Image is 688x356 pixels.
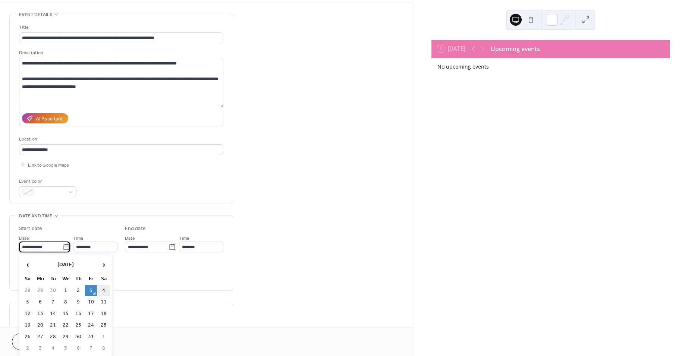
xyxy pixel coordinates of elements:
td: 14 [47,308,59,319]
td: 29 [60,331,72,342]
td: 15 [60,308,72,319]
td: 27 [34,331,46,342]
td: 4 [47,343,59,354]
td: 3 [85,285,97,296]
td: 12 [22,308,34,319]
th: Su [22,274,34,284]
span: Date [125,234,135,242]
td: 8 [60,297,72,308]
td: 22 [60,320,72,331]
td: 9 [72,297,84,308]
td: 17 [85,308,97,319]
td: 30 [72,331,84,342]
div: No upcoming events [437,63,664,70]
span: Event details [19,11,52,19]
th: Sa [98,274,110,284]
div: Location [19,135,222,143]
td: 5 [22,297,34,308]
td: 16 [72,308,84,319]
td: 23 [72,320,84,331]
td: 29 [34,285,46,296]
div: Upcoming events [491,44,540,53]
td: 28 [22,285,34,296]
span: Date and time [19,212,52,220]
th: Tu [47,274,59,284]
span: ‹ [22,257,33,272]
td: 28 [47,331,59,342]
td: 6 [34,297,46,308]
th: Mo [34,274,46,284]
td: 2 [22,343,34,354]
th: [DATE] [34,257,97,273]
div: Start date [19,225,42,233]
td: 2 [72,285,84,296]
th: Fr [85,274,97,284]
td: 21 [47,320,59,331]
span: Date [19,234,29,242]
button: AI Assistant [22,113,68,123]
td: 4 [98,285,110,296]
div: AI Assistant [36,115,63,123]
span: Link to Google Maps [28,161,69,169]
div: Title [19,23,222,31]
td: 5 [60,343,72,354]
td: 1 [98,331,110,342]
td: 8 [98,343,110,354]
span: › [98,257,109,272]
td: 18 [98,308,110,319]
td: 6 [72,343,84,354]
div: End date [125,225,146,233]
td: 3 [34,343,46,354]
div: Description [19,49,222,57]
td: 25 [98,320,110,331]
td: 31 [85,331,97,342]
td: 10 [85,297,97,308]
td: 11 [98,297,110,308]
div: Event color [19,177,75,185]
th: Th [72,274,84,284]
th: We [60,274,72,284]
span: Time [179,234,189,242]
td: 26 [22,331,34,342]
span: Time [73,234,84,242]
td: 19 [22,320,34,331]
td: 20 [34,320,46,331]
td: 24 [85,320,97,331]
td: 7 [47,297,59,308]
td: 13 [34,308,46,319]
td: 30 [47,285,59,296]
td: 7 [85,343,97,354]
button: Cancel [12,333,58,350]
td: 1 [60,285,72,296]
